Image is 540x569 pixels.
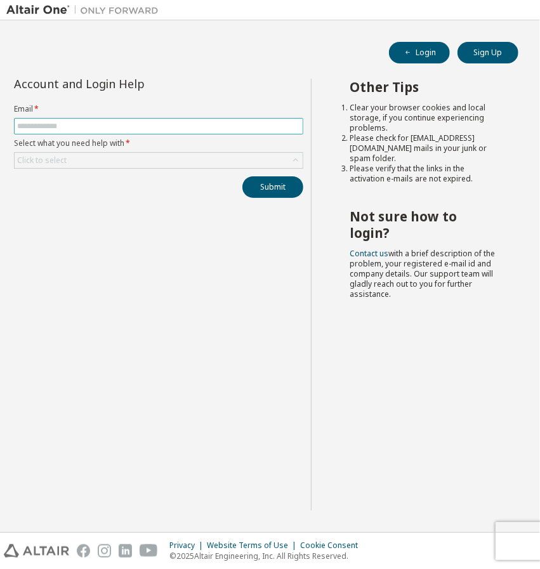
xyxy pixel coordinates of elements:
[14,79,246,89] div: Account and Login Help
[14,138,303,148] label: Select what you need help with
[169,540,207,551] div: Privacy
[119,544,132,558] img: linkedin.svg
[98,544,111,558] img: instagram.svg
[77,544,90,558] img: facebook.svg
[350,79,496,95] h2: Other Tips
[458,42,518,63] button: Sign Up
[15,153,303,168] div: Click to select
[207,540,300,551] div: Website Terms of Use
[17,155,67,166] div: Click to select
[350,208,496,242] h2: Not sure how to login?
[350,103,496,133] li: Clear your browser cookies and local storage, if you continue experiencing problems.
[389,42,450,63] button: Login
[350,133,496,164] li: Please check for [EMAIL_ADDRESS][DOMAIN_NAME] mails in your junk or spam folder.
[350,248,495,299] span: with a brief description of the problem, your registered e-mail id and company details. Our suppo...
[14,104,303,114] label: Email
[6,4,165,16] img: Altair One
[350,164,496,184] li: Please verify that the links in the activation e-mails are not expired.
[4,544,69,558] img: altair_logo.svg
[169,551,365,561] p: © 2025 Altair Engineering, Inc. All Rights Reserved.
[350,248,388,259] a: Contact us
[140,544,158,558] img: youtube.svg
[300,540,365,551] div: Cookie Consent
[242,176,303,198] button: Submit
